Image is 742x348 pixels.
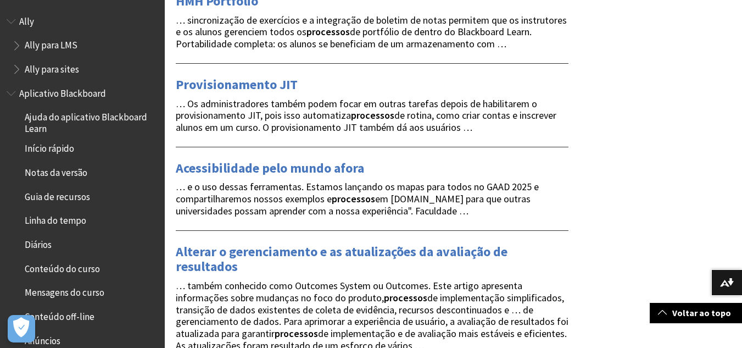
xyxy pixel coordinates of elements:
[25,307,94,322] span: Conteúdo off-line
[25,187,90,202] span: Guia de recursos
[176,159,364,177] a: Acessibilidade pelo mundo afora
[25,332,60,346] span: Anúncios
[176,243,507,276] a: Alterar o gerenciamento e as atualizações da avaliação de resultados
[384,291,427,304] strong: processos
[25,36,77,51] span: Ally para LMS
[25,108,157,134] span: Ajuda do aplicativo Blackboard Learn
[176,180,539,217] span: … e o uso dessas ferramentas. Estamos lançando os mapas para todos no GAAD 2025 e compartilharemo...
[25,259,100,274] span: Conteúdo do curso
[332,192,375,205] strong: processos
[8,315,35,343] button: Abrir preferências
[351,109,394,121] strong: processos
[19,84,106,99] span: Aplicativo Blackboard
[25,212,86,227] span: Linha do tempo
[25,60,79,75] span: Ally para sites
[25,235,52,250] span: Diários
[306,25,350,38] strong: processos
[25,140,74,154] span: Início rápido
[176,14,567,51] span: … sincronização de exercícios e a integração de boletim de notas permitem que os instrutores e os...
[7,12,158,79] nav: Book outline for Anthology Ally Help
[275,327,318,340] strong: processos
[176,76,298,93] a: Provisionamento JIT
[25,284,104,299] span: Mensagens do curso
[650,303,742,323] a: Voltar ao topo
[19,12,34,27] span: Ally
[176,97,556,134] span: … Os administradores também podem focar em outras tarefas depois de habilitarem o provisionamento...
[25,163,87,178] span: Notas da versão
